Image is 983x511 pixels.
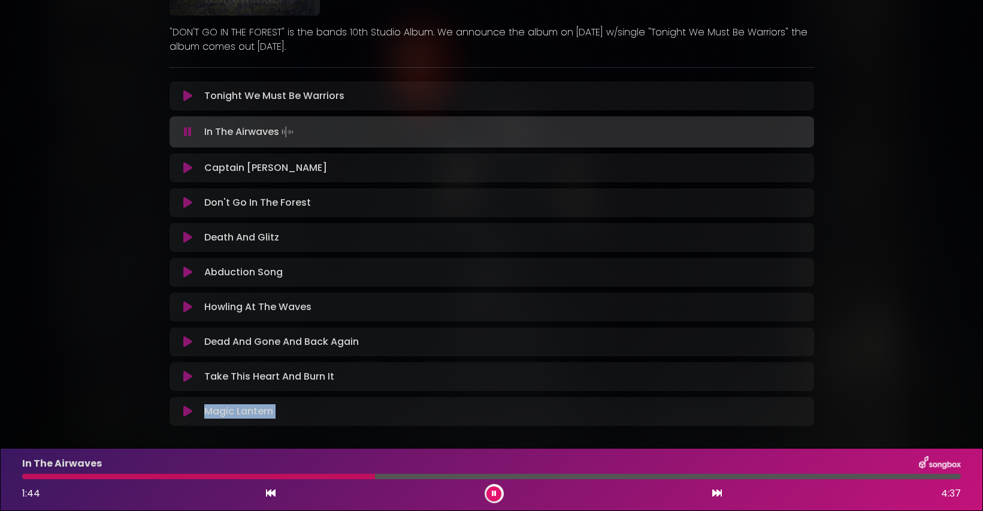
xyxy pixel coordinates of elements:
p: Tonight We Must Be Warriors [204,89,344,103]
img: waveform4.gif [279,124,296,140]
p: In The Airwaves [22,456,102,471]
p: Abduction Song [204,265,283,279]
p: Magic Lantern [204,404,273,419]
p: Don't Go In The Forest [204,196,311,210]
p: In The Airwaves [204,124,296,140]
p: Dead And Gone And Back Again [204,335,359,349]
p: "DON'T GO IN THE FOREST" is the bands 10th Studio Album. We announce the album on [DATE] w/single... [170,25,814,54]
p: Take This Heart And Burn It [204,369,334,384]
p: Death And Glitz [204,230,279,245]
p: Captain [PERSON_NAME] [204,161,327,175]
img: songbox-logo-white.png [919,456,961,471]
p: Howling At The Waves [204,300,311,314]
